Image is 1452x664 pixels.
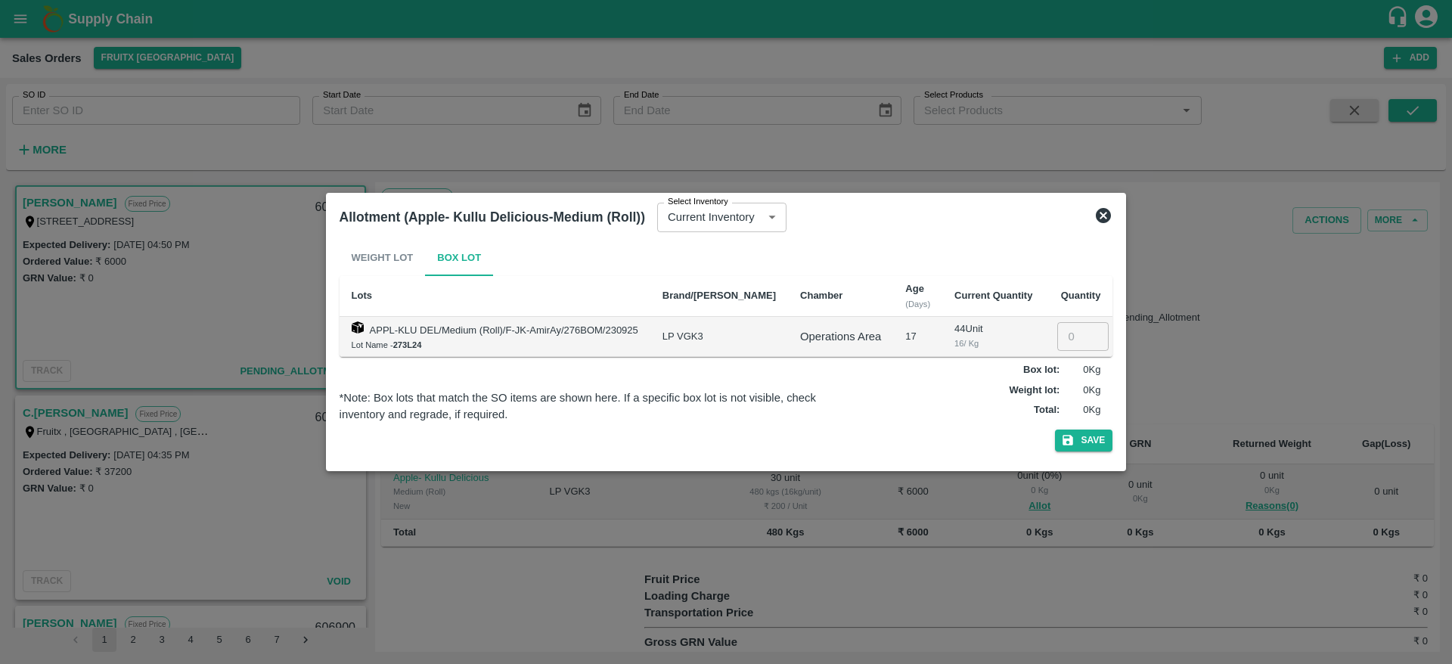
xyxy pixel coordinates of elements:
[1009,383,1060,398] label: Weight lot :
[1063,363,1100,377] p: 0 Kg
[1023,363,1060,377] label: Box lot :
[1061,290,1101,301] b: Quantity
[800,328,881,345] div: Operations Area
[1055,430,1112,451] button: Save
[1057,322,1109,351] input: 0
[352,290,372,301] b: Lots
[1063,383,1100,398] p: 0 Kg
[954,290,1032,301] b: Current Quantity
[340,209,645,225] b: Allotment (Apple- Kullu Delicious-Medium (Roll))
[942,317,1044,357] td: 44 Unit
[800,290,842,301] b: Chamber
[352,321,364,334] img: box
[650,317,788,357] td: LP VGK3
[905,297,930,311] div: (Days)
[340,317,650,357] td: APPL-KLU DEL/Medium (Roll)/F-JK-AmirAy/276BOM/230925
[668,196,728,208] label: Select Inventory
[1034,403,1060,417] label: Total :
[352,338,638,352] div: Lot Name -
[893,317,942,357] td: 17
[393,340,422,349] b: 273L24
[340,389,855,424] div: *Note: Box lots that match the SO items are shown here. If a specific box lot is not visible, che...
[662,290,776,301] b: Brand/[PERSON_NAME]
[668,209,755,225] p: Current Inventory
[1063,403,1100,417] p: 0 Kg
[425,240,493,276] button: Box Lot
[905,283,924,294] b: Age
[954,337,1032,350] div: 16 / Kg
